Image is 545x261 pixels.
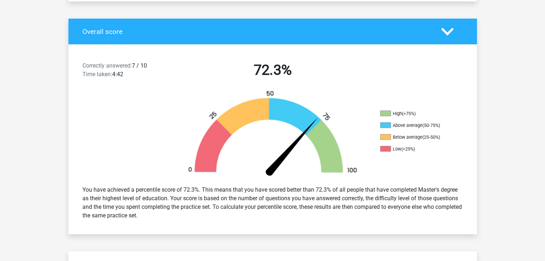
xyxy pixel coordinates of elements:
li: High [380,110,452,117]
li: Below average [380,134,452,141]
span: Time taken: [82,71,112,78]
span: Correctly answered: [82,62,132,69]
h4: Overall score [82,28,430,36]
div: (<25%) [401,146,415,152]
div: 7 / 10 4:42 [77,61,175,82]
img: 72.efe4a97968c2.png [176,90,369,180]
div: (25-50%) [422,134,440,140]
div: You have achieved a percentile score of 72.3%. This means that you have scored better than 72.3% ... [77,183,468,223]
div: (50-75%) [422,123,440,128]
li: Above average [380,122,452,129]
h2: 72.3% [180,61,365,79]
li: Low [380,146,452,152]
div: (>75%) [402,111,416,116]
